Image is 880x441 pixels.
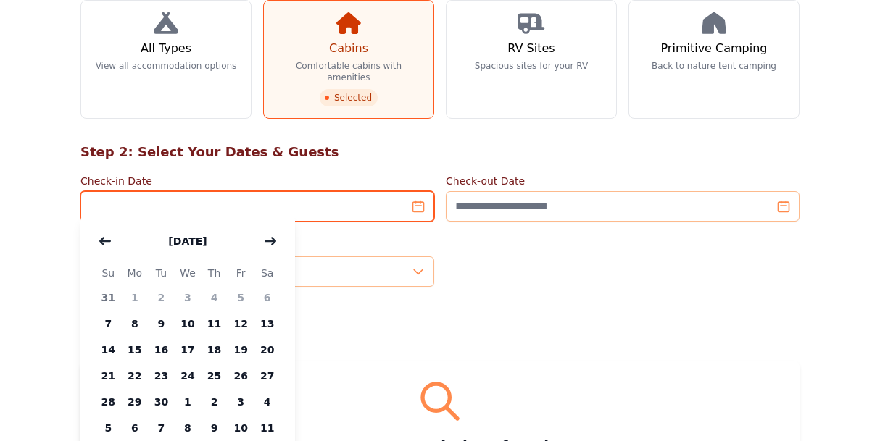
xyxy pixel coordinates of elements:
[148,389,175,415] span: 30
[254,264,281,282] span: Sa
[254,285,281,311] span: 6
[228,264,254,282] span: Fr
[254,415,281,441] span: 11
[254,389,281,415] span: 4
[95,363,122,389] span: 21
[122,311,149,337] span: 8
[175,415,202,441] span: 8
[228,285,254,311] span: 5
[95,337,122,363] span: 14
[275,60,422,83] p: Comfortable cabins with amenities
[175,311,202,337] span: 10
[254,363,281,389] span: 27
[228,337,254,363] span: 19
[175,389,202,415] span: 1
[201,363,228,389] span: 25
[175,264,202,282] span: We
[95,389,122,415] span: 28
[122,415,149,441] span: 6
[148,264,175,282] span: Tu
[175,363,202,389] span: 24
[228,415,254,441] span: 10
[148,415,175,441] span: 7
[475,60,588,72] p: Spacious sites for your RV
[201,264,228,282] span: Th
[201,389,228,415] span: 2
[95,311,122,337] span: 7
[228,363,254,389] span: 26
[175,337,202,363] span: 17
[122,363,149,389] span: 22
[95,264,122,282] span: Su
[95,285,122,311] span: 31
[148,363,175,389] span: 23
[320,89,378,106] span: Selected
[201,285,228,311] span: 4
[96,60,237,72] p: View all accommodation options
[95,415,122,441] span: 5
[122,285,149,311] span: 1
[254,311,281,337] span: 13
[507,40,555,57] h3: RV Sites
[201,415,228,441] span: 9
[254,337,281,363] span: 20
[175,285,202,311] span: 3
[446,174,800,188] label: Check-out Date
[652,60,776,72] p: Back to nature tent camping
[122,389,149,415] span: 29
[661,40,768,57] h3: Primitive Camping
[228,311,254,337] span: 12
[141,40,191,57] h3: All Types
[201,311,228,337] span: 11
[80,142,800,162] h2: Step 2: Select Your Dates & Guests
[122,337,149,363] span: 15
[148,285,175,311] span: 2
[148,337,175,363] span: 16
[329,40,368,57] h3: Cabins
[154,227,221,256] button: [DATE]
[228,389,254,415] span: 3
[122,264,149,282] span: Mo
[201,337,228,363] span: 18
[148,311,175,337] span: 9
[80,174,434,188] label: Check-in Date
